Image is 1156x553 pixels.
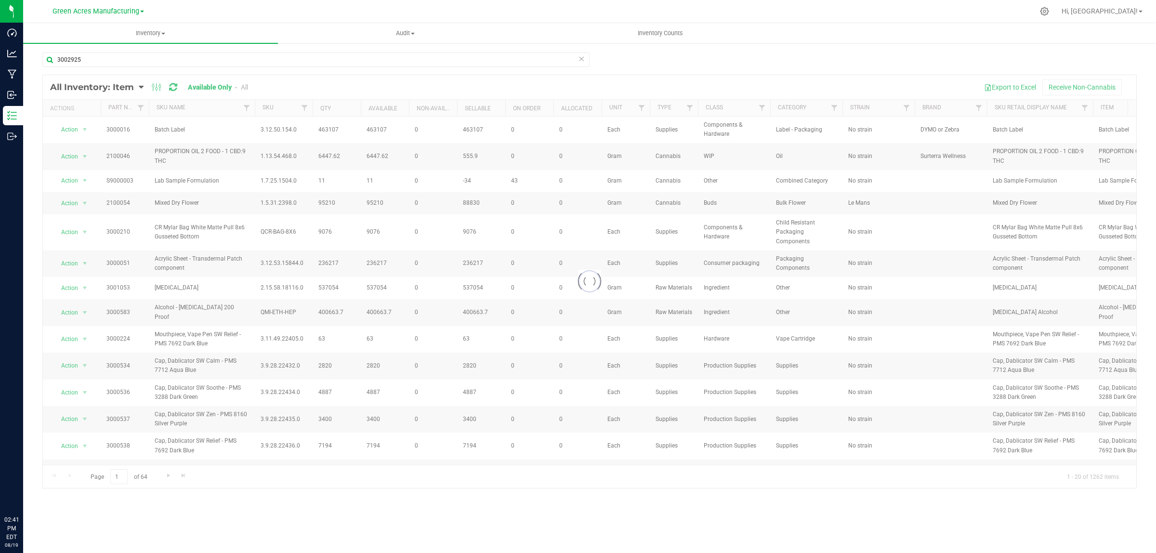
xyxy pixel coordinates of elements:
[23,23,278,43] a: Inventory
[4,541,19,549] p: 08/19
[53,7,139,15] span: Green Acres Manufacturing
[1038,7,1051,16] div: Manage settings
[625,29,696,38] span: Inventory Counts
[23,29,278,38] span: Inventory
[4,515,19,541] p: 02:41 PM EDT
[7,111,17,120] inline-svg: Inventory
[533,23,788,43] a: Inventory Counts
[578,53,585,65] span: Clear
[1062,7,1138,15] span: Hi, [GEOGRAPHIC_DATA]!
[278,29,532,38] span: Audit
[42,53,590,67] input: Search Item Name, Retail Display Name, SKU, Part Number...
[7,49,17,58] inline-svg: Analytics
[10,476,39,505] iframe: Resource center
[7,28,17,38] inline-svg: Dashboard
[7,90,17,100] inline-svg: Inbound
[278,23,533,43] a: Audit
[7,69,17,79] inline-svg: Manufacturing
[7,132,17,141] inline-svg: Outbound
